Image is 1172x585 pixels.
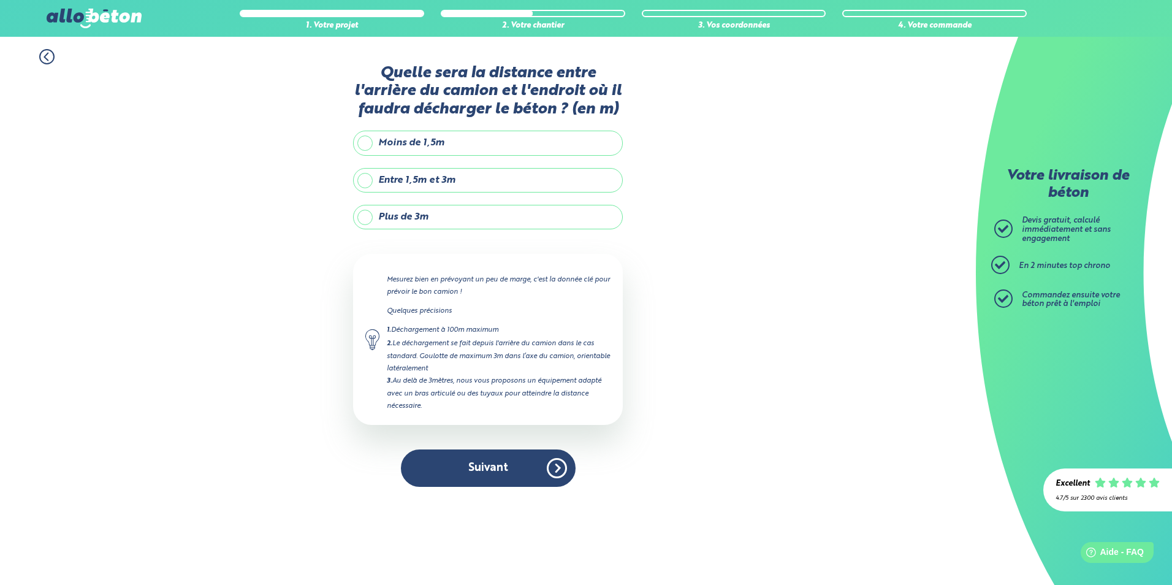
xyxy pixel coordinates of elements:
[353,64,623,118] label: Quelle sera la distance entre l'arrière du camion et l'endroit où il faudra décharger le béton ? ...
[353,131,623,155] label: Moins de 1,5m
[441,21,625,31] div: 2. Votre chantier
[1063,537,1159,572] iframe: Help widget launcher
[401,449,576,487] button: Suivant
[387,337,611,375] div: Le déchargement se fait depuis l'arrière du camion dans le cas standard. Goulotte de maximum 3m d...
[387,324,611,337] div: Déchargement à 100m maximum
[387,305,611,317] p: Quelques précisions
[842,21,1027,31] div: 4. Votre commande
[387,378,392,384] strong: 3.
[353,205,623,229] label: Plus de 3m
[387,340,392,347] strong: 2.
[387,327,391,334] strong: 1.
[47,9,141,28] img: allobéton
[240,21,424,31] div: 1. Votre projet
[353,168,623,193] label: Entre 1,5m et 3m
[387,273,611,298] p: Mesurez bien en prévoyant un peu de marge, c'est la donnée clé pour prévoir le bon camion !
[642,21,826,31] div: 3. Vos coordonnées
[387,375,611,412] div: Au delà de 3mètres, nous vous proposons un équipement adapté avec un bras articulé ou des tuyaux ...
